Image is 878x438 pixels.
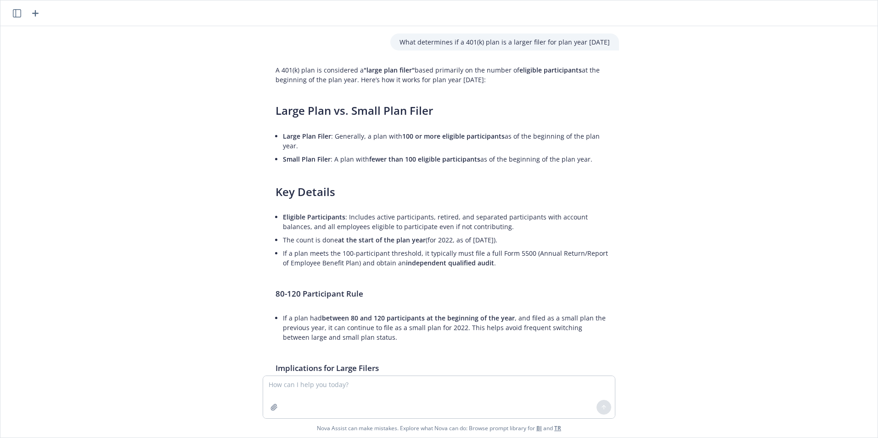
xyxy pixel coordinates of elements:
a: TR [554,424,561,432]
span: Large Plan Filer [283,132,331,140]
span: Eligible Participants [283,213,345,221]
span: Nova Assist can make mistakes. Explore what Nova can do: Browse prompt library for and [317,419,561,438]
span: independent qualified audit [406,258,494,267]
span: Implications for Large Filers [276,363,379,373]
span: eligible participants [519,66,582,74]
li: : Includes active participants, retired, and separated participants with account balances, and al... [283,210,610,233]
span: "large plan filer" [364,66,415,74]
span: 80-120 Participant Rule [276,288,363,299]
span: between 80 and 120 participants at the beginning of the year [322,314,515,322]
li: : Generally, a plan with as of the beginning of the plan year. [283,129,610,152]
h3: Key Details [276,184,610,200]
li: The count is done (for 2022, as of [DATE]). [283,233,610,247]
p: What determines if a 401(k) plan is a larger filer for plan year [DATE] [400,37,610,47]
span: fewer than 100 eligible participants [369,155,480,163]
h3: Large Plan vs. Small Plan Filer [276,103,610,118]
p: A 401(k) plan is considered a based primarily on the number of at the beginning of the plan year.... [276,65,610,84]
a: BI [536,424,542,432]
li: : A plan with as of the beginning of the plan year. [283,152,610,166]
li: If a plan had , and filed as a small plan the previous year, it can continue to file as a small p... [283,311,610,344]
li: If a plan meets the 100-participant threshold, it typically must file a full Form 5500 (Annual Re... [283,247,610,270]
span: at the start of the plan year [338,236,426,244]
span: Small Plan Filer [283,155,331,163]
span: 100 or more eligible participants [402,132,505,140]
